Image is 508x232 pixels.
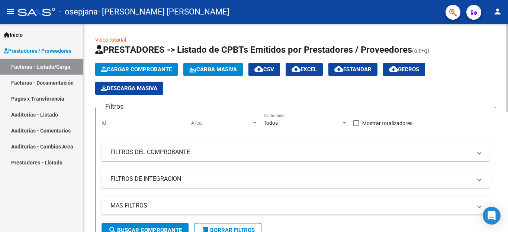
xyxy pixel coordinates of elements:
div: Open Intercom Messenger [483,207,501,225]
span: Todos [264,120,278,126]
span: Cargar Comprobante [101,66,172,73]
mat-expansion-panel-header: MAS FILTROS [102,197,490,215]
mat-expansion-panel-header: FILTROS DEL COMPROBANTE [102,143,490,161]
span: - [PERSON_NAME] [PERSON_NAME] [98,4,229,20]
mat-icon: cloud_download [389,65,398,73]
a: Video tutorial [95,37,126,43]
button: CSV [248,63,280,76]
span: Inicio [4,31,23,39]
mat-icon: cloud_download [292,65,300,73]
mat-icon: menu [6,7,15,16]
span: CSV [254,66,274,73]
span: PRESTADORES -> Listado de CPBTs Emitidos por Prestadores / Proveedores [95,45,412,55]
span: Mostrar totalizadores [362,119,412,128]
h3: Filtros [102,101,127,112]
button: Cargar Comprobante [95,63,178,76]
span: Descarga Masiva [101,85,157,92]
span: - osepjana [59,4,98,20]
mat-icon: cloud_download [334,65,343,73]
mat-panel-title: FILTROS DEL COMPROBANTE [110,148,472,156]
button: Descarga Masiva [95,82,163,95]
button: Carga Masiva [183,63,243,76]
span: Area [191,120,251,126]
mat-icon: cloud_download [254,65,263,73]
span: Carga Masiva [189,66,237,73]
span: Gecros [389,66,419,73]
app-download-masive: Descarga masiva de comprobantes (adjuntos) [95,82,163,95]
button: Estandar [328,63,377,76]
mat-panel-title: MAS FILTROS [110,202,472,210]
button: EXCEL [286,63,323,76]
span: Prestadores / Proveedores [4,47,71,55]
mat-expansion-panel-header: FILTROS DE INTEGRACION [102,170,490,188]
span: EXCEL [292,66,317,73]
span: (alt+q) [412,47,430,54]
button: Gecros [383,63,425,76]
mat-icon: person [493,7,502,16]
mat-panel-title: FILTROS DE INTEGRACION [110,175,472,183]
span: Estandar [334,66,372,73]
